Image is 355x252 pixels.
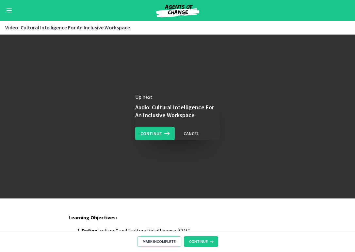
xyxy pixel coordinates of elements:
button: Continue [184,236,218,247]
button: Enable menu [5,7,13,14]
li: "culture" and "cultural intelligence (CQ)." [82,227,287,234]
span: Mark Incomplete [143,239,176,244]
div: Cancel [184,130,199,137]
button: Cancel [178,127,204,140]
span: Continue [189,239,208,244]
p: Up next [135,93,220,101]
h3: Audio: Cultural Intelligence For An Inclusive Workspace [135,103,220,119]
span: Continue [140,130,162,137]
span: Learning Objectives: [69,214,117,221]
button: Continue [135,127,175,140]
strong: Define [82,227,97,234]
img: Agents of Change Social Work Test Prep [138,3,217,18]
button: Mark Incomplete [137,236,181,247]
h3: Video: Cultural Intelligence For An Inclusive Workspace [5,24,342,31]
